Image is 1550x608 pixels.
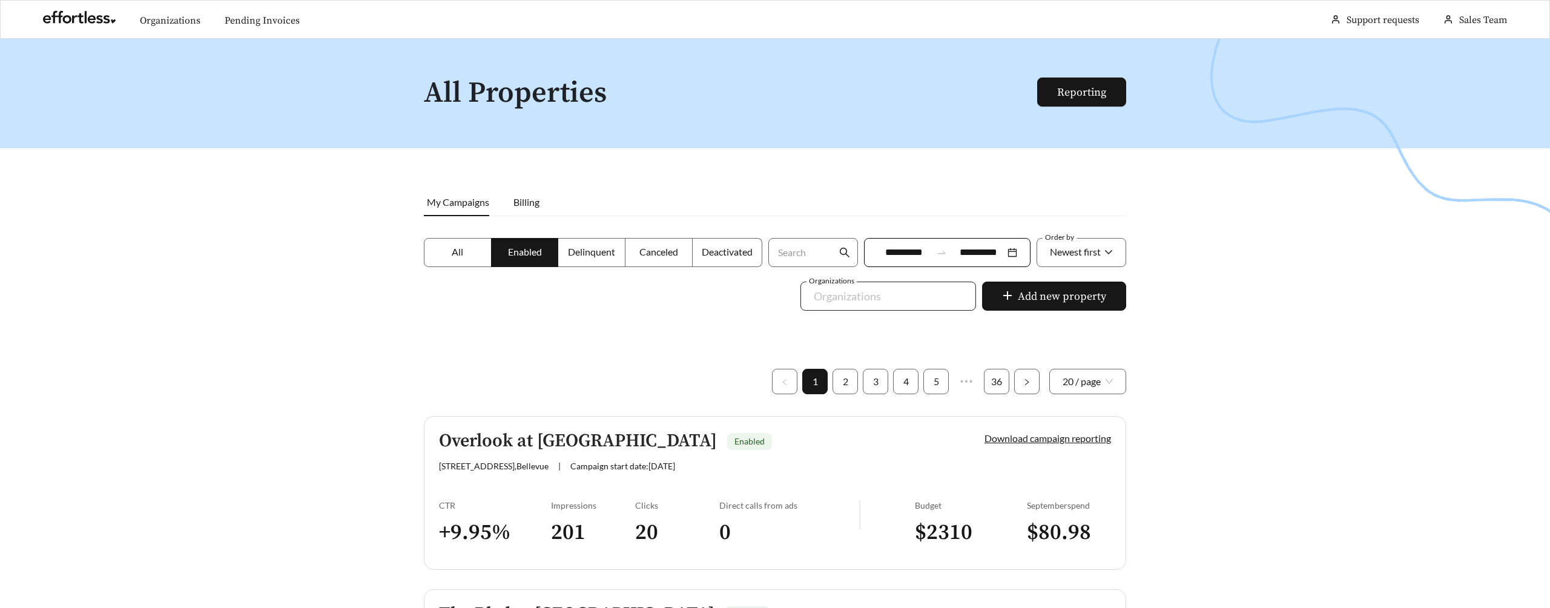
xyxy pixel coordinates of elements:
a: Reporting [1057,85,1106,99]
a: Download campaign reporting [984,432,1111,444]
div: Impressions [551,500,635,511]
h3: 20 [635,519,719,546]
span: Enabled [508,246,542,257]
a: 5 [924,369,948,394]
span: left [781,378,788,386]
div: Direct calls from ads [719,500,859,511]
h3: + 9.95 % [439,519,551,546]
span: to [936,247,947,258]
span: swap-right [936,247,947,258]
button: left [772,369,797,394]
li: Next 5 Pages [954,369,979,394]
span: Canceled [639,246,678,257]
li: Next Page [1014,369,1040,394]
span: Campaign start date: [DATE] [570,461,675,471]
a: Overlook at [GEOGRAPHIC_DATA]Enabled[STREET_ADDRESS],Bellevue|Campaign start date:[DATE]Download ... [424,416,1126,570]
a: 36 [984,369,1009,394]
span: My Campaigns [427,196,489,208]
li: 36 [984,369,1009,394]
h1: All Properties [424,78,1038,110]
img: line [859,500,860,529]
div: September spend [1027,500,1111,511]
button: Reporting [1037,78,1126,107]
a: Pending Invoices [225,15,300,27]
span: Sales Team [1459,14,1507,26]
a: 4 [894,369,918,394]
div: Budget [915,500,1027,511]
span: Deactivated [702,246,753,257]
span: plus [1002,290,1013,303]
span: | [558,461,561,471]
div: Clicks [635,500,719,511]
a: 1 [803,369,827,394]
span: ••• [954,369,979,394]
a: Support requests [1347,14,1419,26]
h5: Overlook at [GEOGRAPHIC_DATA] [439,431,717,451]
a: 2 [833,369,857,394]
div: CTR [439,500,551,511]
li: 1 [802,369,828,394]
a: 3 [863,369,888,394]
span: Enabled [734,436,765,446]
span: [STREET_ADDRESS] , Bellevue [439,461,549,471]
span: search [839,247,850,258]
h3: 201 [551,519,635,546]
li: 2 [833,369,858,394]
button: right [1014,369,1040,394]
span: right [1023,378,1031,386]
h3: 0 [719,519,859,546]
span: Billing [513,196,539,208]
li: 4 [893,369,918,394]
a: Organizations [140,15,200,27]
li: Previous Page [772,369,797,394]
div: Page Size [1049,369,1126,394]
span: Newest first [1050,246,1101,257]
span: 20 / page [1063,369,1113,394]
h3: $ 80.98 [1027,519,1111,546]
li: 5 [923,369,949,394]
button: plusAdd new property [982,282,1126,311]
span: Add new property [1018,288,1106,305]
h3: $ 2310 [915,519,1027,546]
span: All [452,246,463,257]
span: Delinquent [568,246,615,257]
